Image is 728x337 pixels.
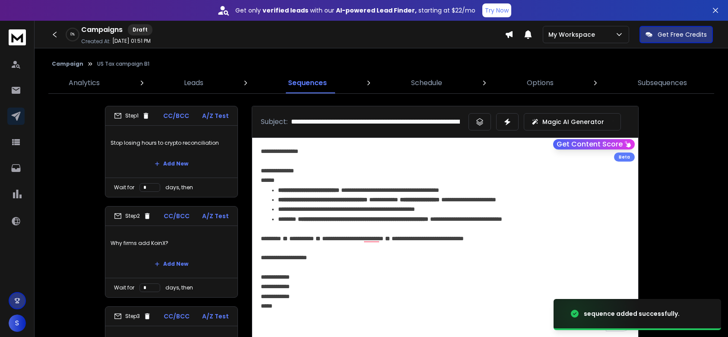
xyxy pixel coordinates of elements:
[482,3,511,17] button: Try Now
[411,78,442,88] p: Schedule
[70,32,75,37] p: 0 %
[614,153,635,162] div: Beta
[114,184,134,191] p: Wait for
[184,78,203,88] p: Leads
[263,6,308,15] strong: verified leads
[128,24,152,35] div: Draft
[52,60,83,67] button: Campaign
[288,78,327,88] p: Sequences
[148,155,195,172] button: Add New
[114,312,151,320] div: Step 3
[164,312,190,321] p: CC/BCC
[584,309,680,318] div: sequence added successfully.
[81,25,123,35] h1: Campaigns
[638,78,687,88] p: Subsequences
[527,78,554,88] p: Options
[261,117,288,127] p: Subject:
[522,73,559,93] a: Options
[548,30,598,39] p: My Workspace
[633,73,692,93] a: Subsequences
[114,212,151,220] div: Step 2
[111,231,232,255] p: Why firms add KoinX?
[81,38,111,45] p: Created At:
[114,112,150,120] div: Step 1
[148,255,195,273] button: Add New
[9,315,26,332] button: S
[524,113,621,130] button: Magic AI Generator
[111,131,232,155] p: Stop losing hours to crypto reconciliation
[485,6,509,15] p: Try Now
[179,73,209,93] a: Leads
[163,111,189,120] p: CC/BCC
[283,73,332,93] a: Sequences
[105,206,238,298] li: Step2CC/BCCA/Z TestWhy firms add KoinX?Add NewWait fordays, then
[164,212,190,220] p: CC/BCC
[235,6,475,15] p: Get only with our starting at $22/mo
[553,139,635,149] button: Get Content Score
[406,73,447,93] a: Schedule
[97,60,149,67] p: US Tax campaign B1
[9,29,26,45] img: logo
[336,6,417,15] strong: AI-powered Lead Finder,
[69,78,100,88] p: Analytics
[165,184,193,191] p: days, then
[114,284,134,291] p: Wait for
[202,111,229,120] p: A/Z Test
[639,26,713,43] button: Get Free Credits
[112,38,151,45] p: [DATE] 01:51 PM
[165,284,193,291] p: days, then
[202,212,229,220] p: A/Z Test
[542,118,604,126] p: Magic AI Generator
[105,106,238,197] li: Step1CC/BCCA/Z TestStop losing hours to crypto reconciliationAdd NewWait fordays, then
[658,30,707,39] p: Get Free Credits
[202,312,229,321] p: A/Z Test
[63,73,105,93] a: Analytics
